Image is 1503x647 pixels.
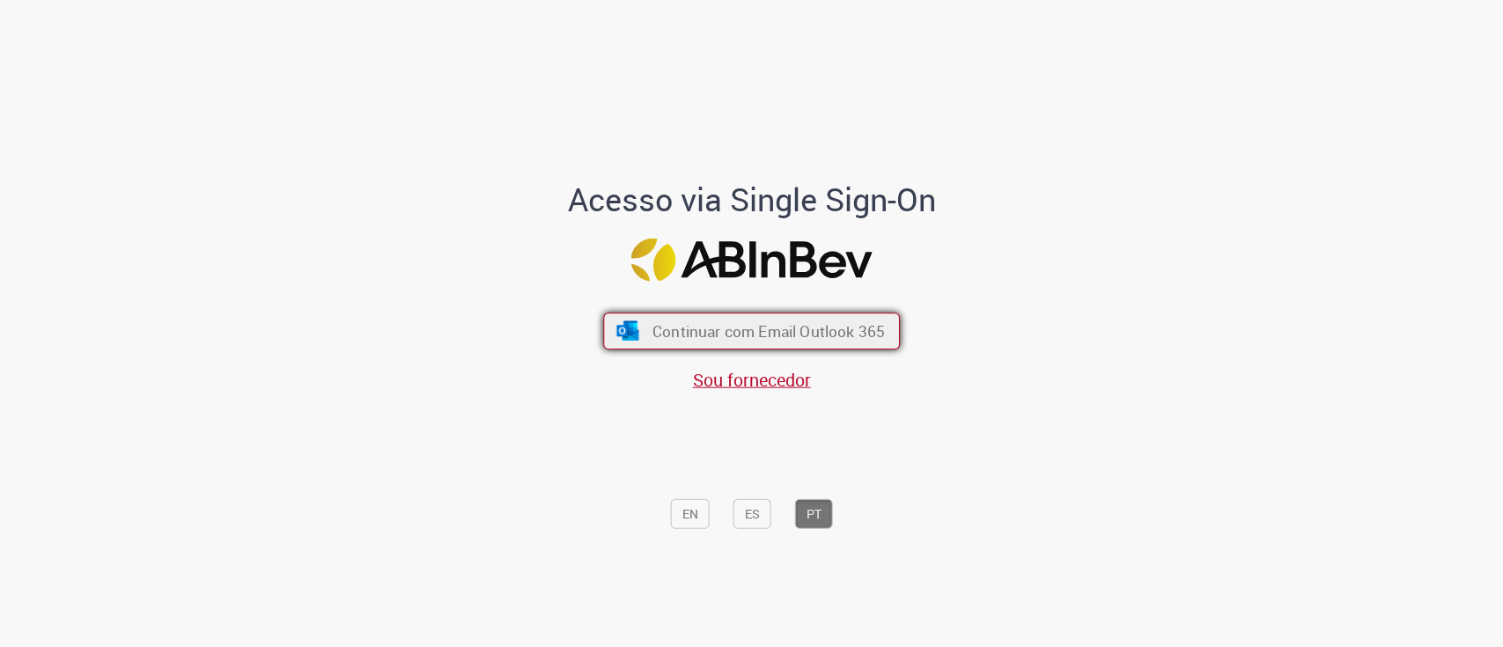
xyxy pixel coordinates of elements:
[671,499,710,529] button: EN
[631,239,873,282] img: Logo ABInBev
[615,321,640,341] img: ícone Azure/Microsoft 360
[507,182,996,217] h1: Acesso via Single Sign-On
[733,499,771,529] button: ES
[795,499,833,529] button: PT
[603,312,900,349] button: ícone Azure/Microsoft 360 Continuar com Email Outlook 365
[693,368,811,392] a: Sou fornecedor
[652,320,885,341] span: Continuar com Email Outlook 365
